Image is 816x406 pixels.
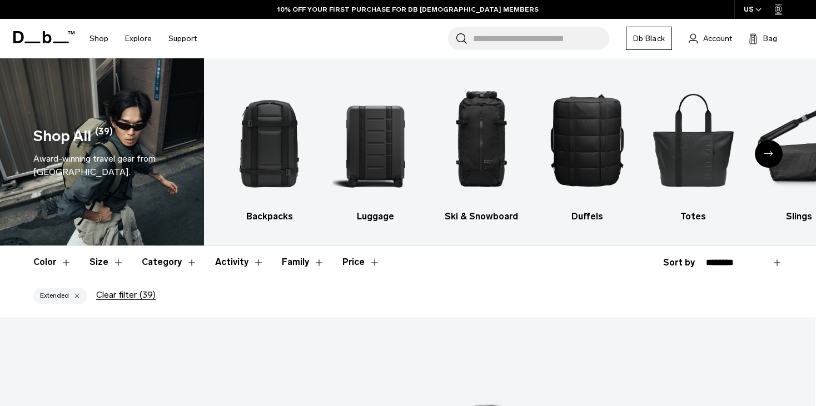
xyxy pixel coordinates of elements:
a: Account [689,32,732,45]
h3: Duffels [544,210,631,223]
img: Db [438,75,525,204]
button: Clear filter(39) [96,290,156,300]
img: Db [332,75,419,204]
img: Db [650,75,737,204]
li: 1 / 10 [226,75,313,223]
div: Next slide [755,140,783,168]
button: Toggle Filter [282,246,325,278]
li: 4 / 10 [544,75,631,223]
button: Toggle Filter [89,246,124,278]
nav: Main Navigation [81,19,205,58]
img: Db [544,75,631,204]
a: Support [168,19,197,58]
a: Db Black [626,27,672,50]
a: Shop [89,19,108,58]
span: Account [703,33,732,44]
img: Db [226,75,313,204]
a: Db Luggage [332,75,419,223]
span: (39) [95,125,113,148]
button: Toggle Price [342,246,380,278]
a: Explore [125,19,152,58]
a: Db Backpacks [226,75,313,223]
h3: Luggage [332,210,419,223]
span: (39) [140,290,156,300]
button: Toggle Filter [215,246,264,278]
a: 10% OFF YOUR FIRST PURCHASE FOR DB [DEMOGRAPHIC_DATA] MEMBERS [277,4,539,14]
a: Db Totes [650,75,737,223]
button: Extended [33,288,87,304]
h3: Totes [650,210,737,223]
span: Bag [763,33,777,44]
h3: Backpacks [226,210,313,223]
button: Toggle Filter [142,246,197,278]
li: 5 / 10 [650,75,737,223]
button: Toggle Filter [33,246,72,278]
h1: Shop All [33,125,91,148]
a: Db Duffels [544,75,631,223]
button: Bag [749,32,777,45]
div: Award-winning travel gear from [GEOGRAPHIC_DATA]. [33,152,171,179]
h3: Ski & Snowboard [438,210,525,223]
li: 3 / 10 [438,75,525,223]
li: 2 / 10 [332,75,419,223]
a: Db Ski & Snowboard [438,75,525,223]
